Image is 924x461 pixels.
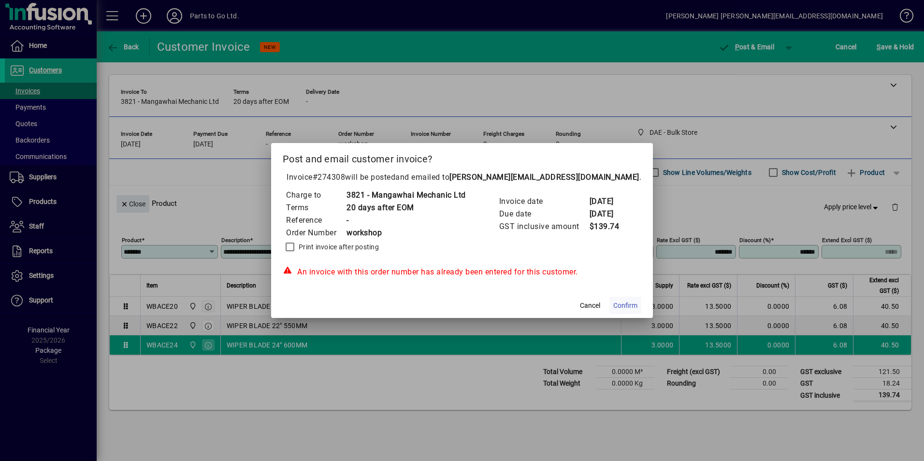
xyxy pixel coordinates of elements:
td: Due date [499,208,589,220]
td: 20 days after EOM [346,202,466,214]
td: 3821 - Mangawhai Mechanic Ltd [346,189,466,202]
button: Confirm [609,297,641,314]
td: Charge to [286,189,346,202]
span: and emailed to [395,173,639,182]
td: - [346,214,466,227]
div: An invoice with this order number has already been entered for this customer. [283,266,641,278]
b: [PERSON_NAME][EMAIL_ADDRESS][DOMAIN_NAME] [449,173,639,182]
td: $139.74 [589,220,628,233]
span: Confirm [613,301,637,311]
label: Print invoice after posting [297,242,379,252]
button: Cancel [575,297,606,314]
td: Terms [286,202,346,214]
td: Invoice date [499,195,589,208]
td: GST inclusive amount [499,220,589,233]
h2: Post and email customer invoice? [271,143,653,171]
td: [DATE] [589,195,628,208]
td: workshop [346,227,466,239]
span: #274308 [313,173,346,182]
td: Reference [286,214,346,227]
span: Cancel [580,301,600,311]
p: Invoice will be posted . [283,172,641,183]
td: Order Number [286,227,346,239]
td: [DATE] [589,208,628,220]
